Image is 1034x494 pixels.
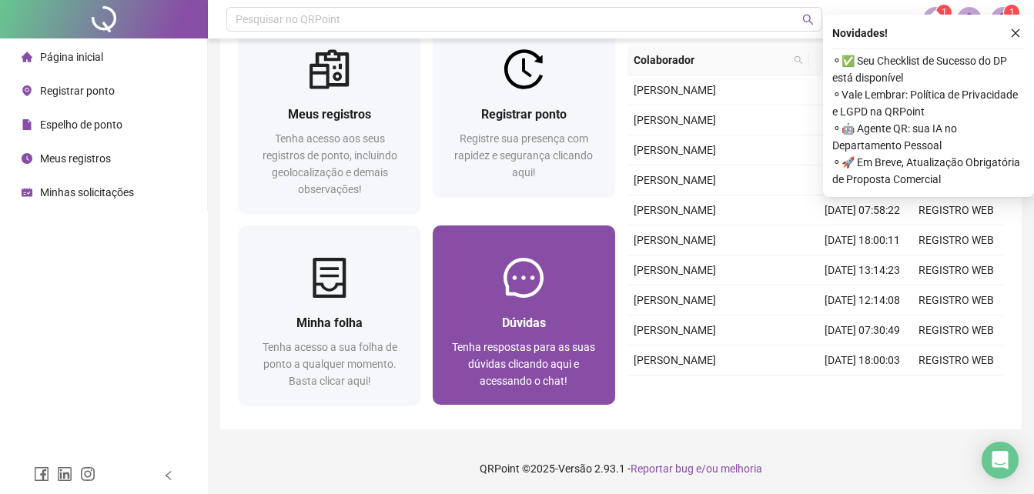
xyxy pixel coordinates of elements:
[22,153,32,164] span: clock-circle
[815,105,909,135] td: [DATE] 18:00:15
[34,466,49,482] span: facebook
[239,17,420,213] a: Meus registrosTenha acesso aos seus registros de ponto, incluindo geolocalização e demais observa...
[631,462,762,475] span: Reportar bug e/ou melhoria
[832,11,914,28] span: [PERSON_NAME]
[57,466,72,482] span: linkedin
[263,132,397,195] span: Tenha acesso aos seus registros de ponto, incluindo geolocalização e demais observações!
[909,345,1003,376] td: REGISTRO WEB
[909,315,1003,345] td: REGISTRO WEB
[22,85,32,96] span: environment
[815,376,909,406] td: [DATE] 12:59:48
[263,341,397,387] span: Tenha acesso a sua folha de ponto a qualquer momento. Basta clicar aqui!
[1009,7,1015,18] span: 1
[239,225,420,405] a: Minha folhaTenha acesso a sua folha de ponto a qualquer momento. Basta clicar aqui!
[634,114,716,126] span: [PERSON_NAME]
[929,12,942,26] span: notification
[634,174,716,186] span: [PERSON_NAME]
[815,315,909,345] td: [DATE] 07:30:49
[22,119,32,130] span: file
[22,52,32,62] span: home
[634,294,716,306] span: [PERSON_NAME]
[634,144,716,156] span: [PERSON_NAME]
[815,285,909,315] td: [DATE] 12:14:08
[481,107,567,122] span: Registrar ponto
[433,225,614,405] a: DúvidasTenha respostas para as suas dúvidas clicando aqui e acessando o chat!
[288,107,371,122] span: Meus registros
[832,154,1025,188] span: ⚬ 🚀 Em Breve, Atualização Obrigatória de Proposta Comercial
[832,86,1025,120] span: ⚬ Vale Lembrar: Política de Privacidade e LGPD na QRPoint
[634,52,788,68] span: Colaborador
[558,462,592,475] span: Versão
[634,264,716,276] span: [PERSON_NAME]
[992,8,1015,31] img: 90196
[909,285,1003,315] td: REGISTRO WEB
[634,234,716,246] span: [PERSON_NAME]
[634,204,716,216] span: [PERSON_NAME]
[815,225,909,255] td: [DATE] 18:00:11
[909,195,1003,225] td: REGISTRO WEB
[1010,28,1021,38] span: close
[815,52,882,68] span: Data/Hora
[454,132,593,179] span: Registre sua presença com rapidez e segurança clicando aqui!
[909,376,1003,406] td: REGISTRO WEB
[802,14,814,25] span: search
[832,25,888,42] span: Novidades !
[40,186,134,199] span: Minhas solicitações
[634,354,716,366] span: [PERSON_NAME]
[791,48,806,72] span: search
[942,7,947,18] span: 1
[815,255,909,285] td: [DATE] 13:14:23
[962,12,976,26] span: bell
[40,152,111,165] span: Meus registros
[634,84,716,96] span: [PERSON_NAME]
[80,466,95,482] span: instagram
[815,135,909,165] td: [DATE] 13:01:47
[40,85,115,97] span: Registrar ponto
[502,315,546,330] span: Dúvidas
[163,470,174,481] span: left
[832,120,1025,154] span: ⚬ 🤖 Agente QR: sua IA no Departamento Pessoal
[452,341,595,387] span: Tenha respostas para as suas dúvidas clicando aqui e acessando o chat!
[815,75,909,105] td: [DATE] 07:39:51
[909,225,1003,255] td: REGISTRO WEB
[909,255,1003,285] td: REGISTRO WEB
[815,345,909,376] td: [DATE] 18:00:03
[22,187,32,198] span: schedule
[296,315,363,330] span: Minha folha
[40,51,103,63] span: Página inicial
[634,324,716,336] span: [PERSON_NAME]
[1004,5,1019,20] sup: Atualize o seu contato no menu Meus Dados
[815,195,909,225] td: [DATE] 07:58:22
[982,442,1019,479] div: Open Intercom Messenger
[832,52,1025,86] span: ⚬ ✅ Seu Checklist de Sucesso do DP está disponível
[809,45,900,75] th: Data/Hora
[433,17,614,196] a: Registrar pontoRegistre sua presença com rapidez e segurança clicando aqui!
[794,55,803,65] span: search
[815,165,909,195] td: [DATE] 12:06:53
[936,5,952,20] sup: 1
[40,118,122,131] span: Espelho de ponto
